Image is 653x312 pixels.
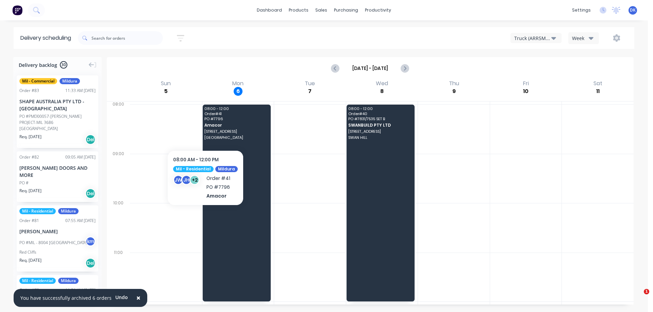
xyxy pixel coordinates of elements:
[19,188,41,194] span: Req. [DATE]
[234,87,242,96] div: 6
[19,249,96,255] div: Red Cliffs
[348,135,412,140] span: SWAN HILL
[85,188,96,199] div: Del
[58,278,79,284] span: Mildura
[91,31,163,45] input: Search for orders
[593,87,602,96] div: 11
[572,35,592,42] div: Week
[19,113,96,126] div: PO #PMD00057-[PERSON_NAME] PROJECT-MIL 3686
[19,78,57,84] span: Mil - Commercial
[19,240,87,246] div: PO #MIL - 8004 [GEOGRAPHIC_DATA]
[130,290,147,306] button: Close
[65,287,96,293] div: 11:51 AM [DATE]
[162,87,170,96] div: 5
[14,27,78,49] div: Delivery scheduling
[12,5,22,15] img: Factory
[204,112,268,116] span: Order # 41
[65,88,96,94] div: 11:33 AM [DATE]
[19,287,39,293] div: Order # 75
[630,7,636,13] span: DK
[19,126,96,132] div: [GEOGRAPHIC_DATA]
[19,257,41,263] span: Req. [DATE]
[348,117,412,121] span: PO # 7831/7535 SET B
[450,87,458,96] div: 9
[19,154,39,160] div: Order # 82
[348,107,412,111] span: 08:00 - 12:00
[521,80,531,87] div: Fri
[65,154,96,160] div: 09:05 AM [DATE]
[630,289,646,305] iframe: Intercom live chat
[374,80,390,87] div: Wed
[60,61,67,69] span: 30
[331,5,362,15] div: purchasing
[204,135,268,140] span: [GEOGRAPHIC_DATA]
[60,78,80,84] span: Mildura
[19,88,39,94] div: Order # 83
[19,278,56,284] span: Mil - Residential
[204,117,268,121] span: PO # 7796
[348,129,412,133] span: [STREET_ADDRESS]
[204,129,268,133] span: [STREET_ADDRESS]
[204,107,268,111] span: 08:00 - 12:00
[362,5,395,15] div: productivity
[85,258,96,268] div: Del
[19,164,96,179] div: [PERSON_NAME] DOORS AND MORE
[569,5,594,15] div: settings
[107,150,130,199] div: 09:00
[58,208,79,214] span: Mildura
[136,293,140,302] span: ×
[644,289,649,294] span: 1
[85,134,96,145] div: Del
[348,123,412,127] span: SWANBUILD PTY LTD
[107,199,130,249] div: 10:00
[19,134,41,140] span: Req. [DATE]
[112,292,132,302] button: Undo
[447,80,461,87] div: Thu
[159,80,173,87] div: Sun
[19,208,56,214] span: Mil - Residential
[591,80,604,87] div: Sat
[285,5,312,15] div: products
[107,100,130,150] div: 08:00
[514,35,551,42] div: Truck (ARR5MM)
[230,80,246,87] div: Mon
[107,249,130,298] div: 11:00
[568,32,599,44] button: Week
[312,5,331,15] div: sales
[303,80,317,87] div: Tue
[19,180,29,186] div: PO #
[204,123,268,127] span: Amacor
[253,5,285,15] a: dashboard
[378,87,386,96] div: 8
[19,218,39,224] div: Order # 81
[348,112,412,116] span: Order # 40
[20,294,112,301] div: You have successfully archived 6 orders
[19,228,96,235] div: [PERSON_NAME]
[19,98,96,112] div: SHAPE AUSTRALIA PTY LTD - [GEOGRAPHIC_DATA]
[510,33,562,43] button: Truck (ARR5MM)
[19,61,57,69] span: Delivery backlog
[85,236,96,246] div: k m
[65,218,96,224] div: 07:55 AM [DATE]
[521,87,530,96] div: 10
[305,87,314,96] div: 7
